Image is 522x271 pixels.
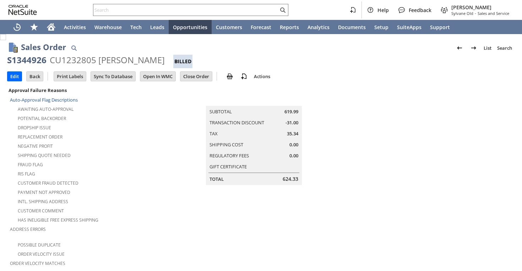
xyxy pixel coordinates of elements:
a: Customer Comment [18,208,64,214]
span: Tech [130,24,142,31]
a: Setup [370,20,393,34]
a: Forecast [246,20,276,34]
a: Regulatory Fees [210,152,249,159]
a: Payment not approved [18,189,70,195]
span: Sylvane Old [451,11,473,16]
img: Next [469,44,478,52]
a: Documents [334,20,370,34]
input: Back [27,72,43,81]
span: Reports [280,24,299,31]
span: [PERSON_NAME] [451,4,509,11]
a: Intl. Shipping Address [18,199,68,205]
a: Subtotal [210,108,232,115]
a: Actions [251,73,273,80]
div: Shortcuts [26,20,43,34]
a: Support [426,20,454,34]
svg: Shortcuts [30,23,38,31]
img: print.svg [225,72,234,81]
svg: Home [47,23,55,31]
span: -31.00 [286,119,298,126]
span: SuiteApps [397,24,422,31]
span: 0.00 [289,152,298,159]
a: RIS flag [18,171,35,177]
input: Edit [7,72,22,81]
a: Shipping Cost [210,141,243,148]
span: Activities [64,24,86,31]
input: Close Order [180,72,212,81]
span: 624.33 [283,175,298,183]
span: Leads [150,24,164,31]
h1: Sales Order [21,41,66,53]
a: Activities [60,20,90,34]
span: - [475,11,476,16]
a: Leads [146,20,169,34]
a: Home [43,20,60,34]
div: CU1232805 [PERSON_NAME] [50,54,165,66]
span: Setup [374,24,388,31]
a: Fraud Flag [18,162,43,168]
a: SuiteApps [393,20,426,34]
a: Customer Fraud Detected [18,180,78,186]
input: Sync To Database [91,72,135,81]
a: Reports [276,20,303,34]
a: Auto-Approval Flag Descriptions [10,97,78,103]
span: 0.00 [289,141,298,148]
a: Gift Certificate [210,163,247,170]
a: List [481,42,494,54]
div: Approval Failure Reasons [7,86,174,95]
input: Search [93,6,278,14]
a: Shipping Quote Needed [18,152,71,158]
svg: logo [9,5,37,15]
a: Customers [212,20,246,34]
input: Print Labels [54,72,86,81]
div: Billed [173,55,192,68]
span: Warehouse [94,24,122,31]
a: Order Velocity Matches [10,260,65,266]
a: Replacement Order [18,134,62,140]
a: Recent Records [9,20,26,34]
img: Previous [455,44,464,52]
svg: Recent Records [13,23,21,31]
span: Documents [338,24,366,31]
span: Customers [216,24,242,31]
a: Total [210,176,224,182]
a: Possible Duplicate [18,242,61,248]
a: Dropship Issue [18,125,51,131]
div: S1344926 [7,54,47,66]
span: Analytics [308,24,330,31]
a: Tech [126,20,146,34]
a: Awaiting Auto-Approval [18,106,74,112]
a: Order Velocity Issue [18,251,65,257]
svg: Search [278,6,287,14]
span: Sales and Service [478,11,509,16]
span: Help [377,7,389,13]
caption: Summary [206,94,302,106]
span: Forecast [251,24,271,31]
span: 35.34 [287,130,298,137]
a: Warehouse [90,20,126,34]
a: Search [494,42,515,54]
img: add-record.svg [240,72,248,81]
a: Negative Profit [18,143,53,149]
a: Opportunities [169,20,212,34]
a: Has Ineligible Free Express Shipping [18,217,98,223]
img: Quick Find [70,44,78,52]
a: Transaction Discount [210,119,264,126]
a: Analytics [303,20,334,34]
a: Address Errors [10,226,46,232]
span: Support [430,24,450,31]
a: Tax [210,130,218,137]
span: 619.99 [284,108,298,115]
a: Potential Backorder [18,115,66,121]
span: Opportunities [173,24,207,31]
span: Feedback [409,7,431,13]
input: Open In WMC [140,72,175,81]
